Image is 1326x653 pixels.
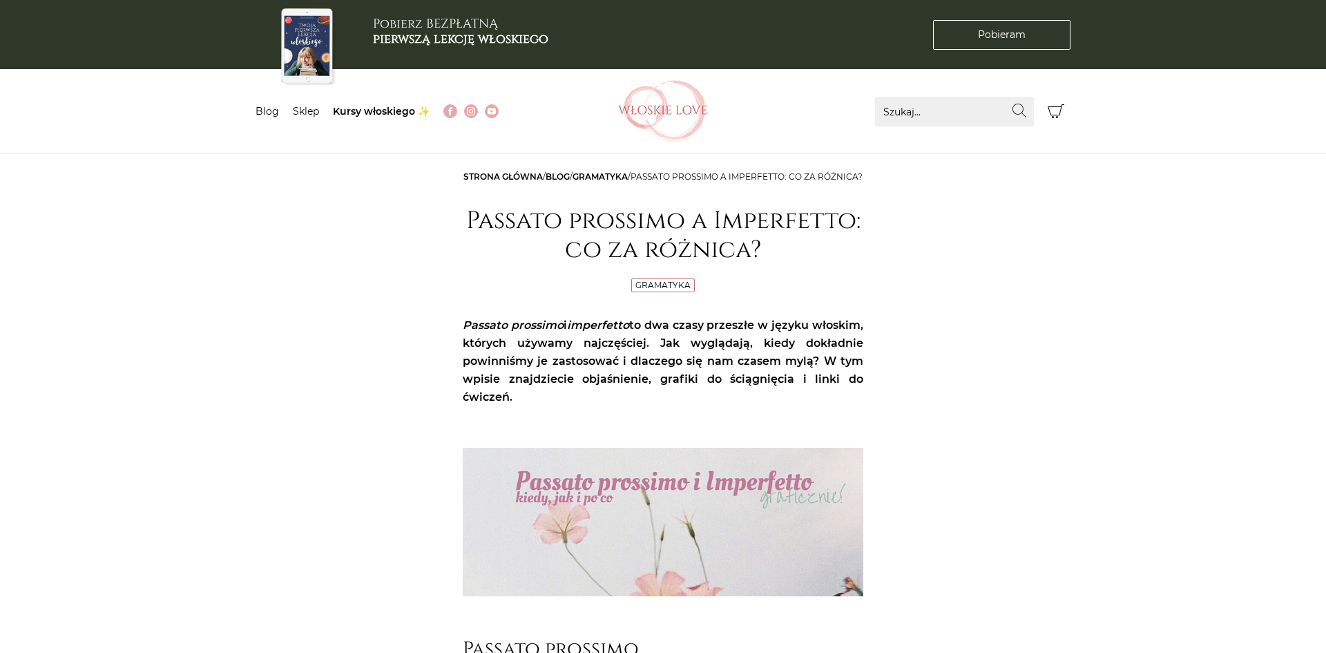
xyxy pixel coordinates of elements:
a: Blog [256,105,279,117]
span: Pobieram [978,28,1026,42]
h1: Passato prossimo a Imperfetto: co za różnica? [463,207,863,265]
em: Passato prossimo [463,319,564,332]
span: / / / [463,171,863,182]
a: Sklep [293,105,319,117]
a: Blog [546,171,570,182]
b: pierwszą lekcję włoskiego [373,30,548,48]
a: Kursy włoskiego ✨ [333,105,430,117]
a: Strona główna [463,171,543,182]
input: Szukaj... [875,97,1034,126]
h3: Pobierz BEZPŁATNĄ [373,17,548,46]
a: Pobieram [933,20,1070,50]
span: Passato prossimo a Imperfetto: co za różnica? [631,171,863,182]
img: Włoskielove [618,80,708,142]
em: imperfetto [567,319,629,332]
button: Koszyk [1041,97,1070,126]
p: i to dwa czasy przeszłe w języku włoskim, których używamy najczęściej. Jak wyglądają, kiedy dokła... [463,316,863,406]
a: Gramatyka [573,171,628,182]
a: Gramatyka [635,280,691,290]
